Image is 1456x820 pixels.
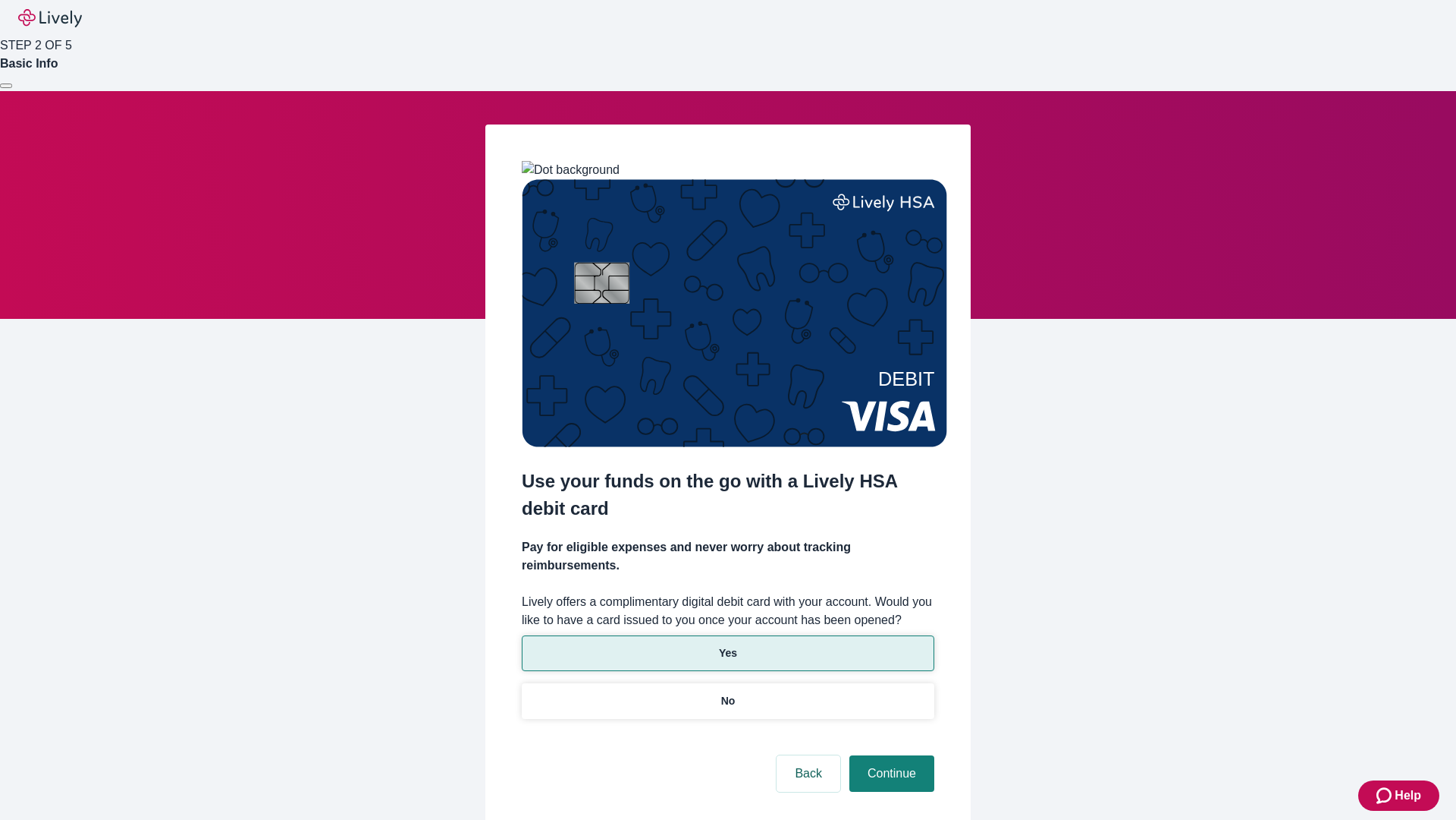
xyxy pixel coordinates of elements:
[522,179,947,447] img: Debit card
[719,645,737,661] p: Yes
[1395,787,1421,805] span: Help
[522,593,934,629] label: Lively offers a complimentary digital debit card with your account. Would you like to have a card...
[522,538,934,575] h4: Pay for eligible expenses and never worry about tracking reimbursements.
[849,755,934,792] button: Continue
[522,635,934,671] button: Yes
[1376,787,1395,805] svg: Zendesk support icon
[777,755,840,792] button: Back
[522,468,934,522] h2: Use your funds on the go with a Lively HSA debit card
[522,161,620,179] img: Dot background
[522,683,934,719] button: No
[1358,781,1439,811] button: Zendesk support iconHelp
[18,9,82,27] img: Lively
[721,693,736,709] p: No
